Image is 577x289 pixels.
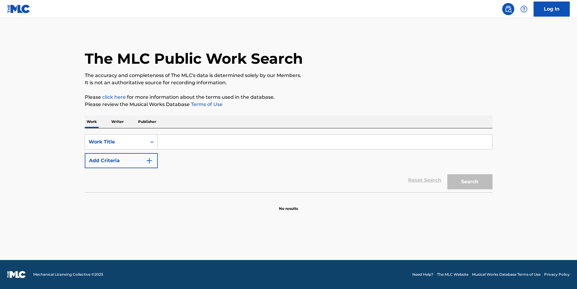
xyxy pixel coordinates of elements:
img: help [520,5,528,13]
form: Search Form [85,134,493,192]
p: Publisher [136,115,158,128]
div: Work Title [89,138,143,146]
p: The accuracy and completeness of The MLC's data is determined solely by our Members. [85,72,493,79]
a: Privacy Policy [544,272,570,277]
p: No results [279,199,298,211]
a: click here [102,94,126,100]
a: Need Help? [412,272,433,277]
a: The MLC Website [437,272,468,277]
img: search [505,5,512,13]
img: MLC Logo [7,5,30,13]
a: Musical Works Database Terms of Use [472,272,541,277]
img: 9d2ae6d4665cec9f34b9.svg [146,157,153,164]
a: Log In [534,2,570,17]
p: Work [85,115,99,128]
a: Terms of Use [190,101,223,107]
h1: The MLC Public Work Search [85,50,303,68]
p: Writer [109,115,125,128]
p: Please for more information about the terms used in the database. [85,94,493,101]
p: It is not an authoritative source for recording information. [85,79,493,86]
img: logo [7,271,26,278]
p: Please review the Musical Works Database [85,101,493,108]
span: Mechanical Licensing Collective © 2025 [33,272,103,277]
div: Help [518,3,530,15]
a: Public Search [502,3,514,15]
button: Add Criteria [85,153,158,168]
